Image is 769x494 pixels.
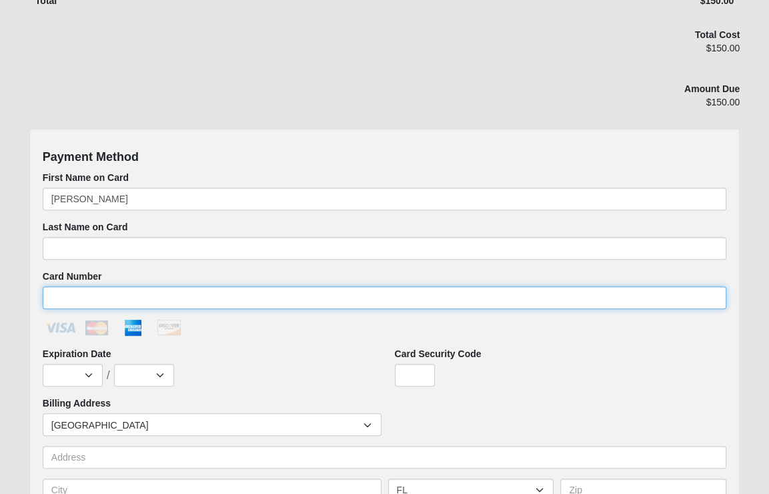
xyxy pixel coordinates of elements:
[107,369,110,381] span: /
[43,397,111,410] label: Billing Address
[395,347,482,360] label: Card Security Code
[43,171,129,184] label: First Name on Card
[516,95,740,118] div: $150.00
[43,220,128,234] label: Last Name on Card
[516,41,740,64] div: $150.00
[695,28,740,41] label: Total Cost
[51,414,363,437] span: [GEOGRAPHIC_DATA]
[43,446,726,469] input: Address
[684,82,740,95] label: Amount Due
[43,270,102,283] label: Card Number
[43,150,726,165] h4: Payment Method
[43,347,111,360] label: Expiration Date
